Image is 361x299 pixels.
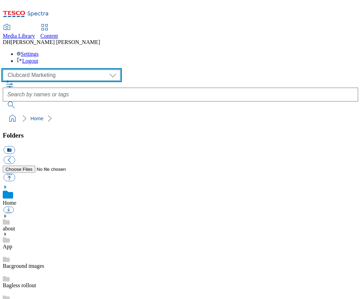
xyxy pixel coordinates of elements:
[17,58,38,64] a: Logout
[17,51,39,57] a: Settings
[3,88,358,102] input: Search by names or tags
[3,33,35,39] span: Media Library
[30,116,43,121] a: Home
[40,33,58,39] span: Content
[3,39,11,45] span: DH
[3,282,36,288] a: Bagless rollout
[11,39,100,45] span: [PERSON_NAME] [PERSON_NAME]
[3,244,12,249] a: App
[3,112,358,125] nav: breadcrumb
[3,226,15,231] a: about
[3,200,16,206] a: Home
[3,25,35,39] a: Media Library
[3,132,358,139] h3: Folders
[3,263,44,269] a: Bacground images
[7,113,18,124] a: home
[40,25,58,39] a: Content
